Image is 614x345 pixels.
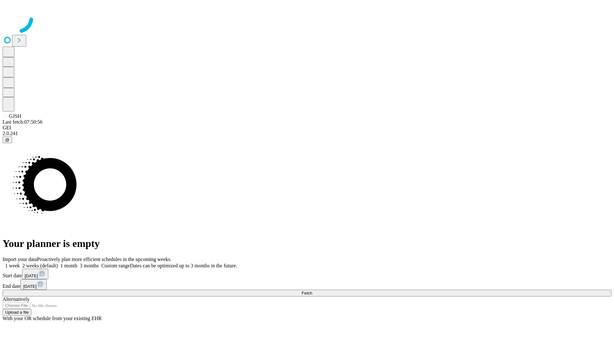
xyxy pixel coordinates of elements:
[3,136,12,143] button: @
[25,273,38,278] span: [DATE]
[3,238,611,249] h1: Your planner is empty
[22,269,48,279] button: [DATE]
[302,291,312,295] span: Fetch
[9,113,21,119] span: GJSH
[3,279,611,290] div: End date
[3,125,611,131] div: GEI
[22,263,58,268] span: 2 weeks (default)
[20,279,47,290] button: [DATE]
[5,137,10,142] span: @
[80,263,99,268] span: 3 months
[3,257,37,262] span: Import your data
[101,263,130,268] span: Custom range
[130,263,237,268] span: Dates can be optimized up to 3 months in the future.
[3,269,611,279] div: Start date
[23,284,36,289] span: [DATE]
[3,290,611,296] button: Fetch
[3,119,43,125] span: Last fetch: 07:50:56
[37,257,171,262] span: Proactively plan more efficient schedules in the upcoming weeks.
[3,131,611,136] div: 2.0.241
[3,296,29,302] span: Alternatively
[3,316,102,321] span: With your OR schedule from your existing EHR
[3,309,31,316] button: Upload a file
[5,263,20,268] span: 1 week
[60,263,77,268] span: 1 month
